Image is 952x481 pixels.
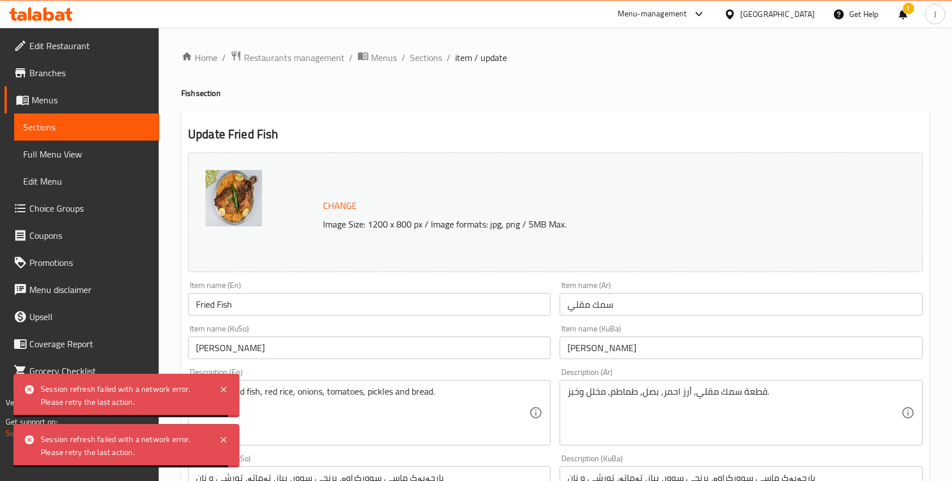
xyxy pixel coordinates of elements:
a: Menus [357,50,397,65]
a: Sections [14,113,159,141]
p: Image Size: 1200 x 800 px / Image formats: jpg, png / 5MB Max. [318,217,843,231]
span: Choice Groups [29,202,150,215]
span: Coupons [29,229,150,242]
span: Upsell [29,310,150,323]
span: J [934,8,936,20]
a: Coupons [5,222,159,249]
span: Promotions [29,256,150,269]
div: [GEOGRAPHIC_DATA] [740,8,815,20]
a: Promotions [5,249,159,276]
li: / [222,51,226,64]
a: Sections [410,51,442,64]
input: Enter name KuBa [560,336,922,359]
a: Choice Groups [5,195,159,222]
span: Coverage Report [29,337,150,351]
div: Session refresh failed with a network error. Please retry the last action. [41,433,208,458]
a: Edit Restaurant [5,32,159,59]
a: Menus [5,86,159,113]
span: Version: [6,395,33,410]
span: Change [323,198,357,214]
li: / [401,51,405,64]
span: Branches [29,66,150,80]
a: Support.OpsPlatform [6,426,77,440]
div: Menu-management [618,7,687,21]
span: Menus [371,51,397,64]
img: %D8%B3%D9%85%D9%83_%D9%85%D9%82%D9%84%D9%8A_638859500089406650.jpg [206,170,262,226]
span: Edit Menu [23,174,150,188]
span: Get support on: [6,414,58,429]
span: Grocery Checklist [29,364,150,378]
a: Branches [5,59,159,86]
a: Menu disclaimer [5,276,159,303]
li: / [349,51,353,64]
nav: breadcrumb [181,50,929,65]
input: Enter name KuSo [188,336,551,359]
span: Full Menu View [23,147,150,161]
h2: Update Fried Fish [188,126,923,143]
input: Enter name Ar [560,293,922,316]
a: Upsell [5,303,159,330]
div: Session refresh failed with a network error. Please retry the last action. [41,383,208,408]
span: Edit Restaurant [29,39,150,53]
a: Edit Menu [14,168,159,195]
span: Menu disclaimer [29,283,150,296]
h4: Fish section [181,88,929,99]
span: Sections [23,120,150,134]
span: Menus [32,93,150,107]
button: Change [318,194,361,217]
a: Grocery Checklist [5,357,159,384]
a: Home [181,51,217,64]
span: Restaurants management [244,51,344,64]
a: Restaurants management [230,50,344,65]
textarea: قطعة سمك مقلي, أرز احمر, بصل, طماطم, مخلل وخبز. [567,386,901,440]
a: Coverage Report [5,330,159,357]
a: Full Menu View [14,141,159,168]
textarea: Piece of fried fish, red rice, onions, tomatoes, pickles and bread. [196,386,529,440]
span: item / update [455,51,507,64]
li: / [447,51,451,64]
input: Enter name En [188,293,551,316]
